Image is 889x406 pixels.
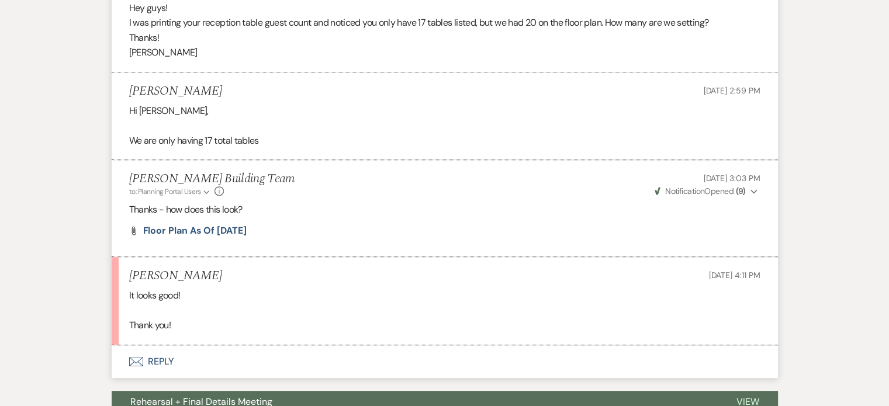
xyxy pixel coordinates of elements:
[129,15,760,30] p: I was printing your reception table guest count and noticed you only have 17 tables listed, but w...
[143,226,247,235] a: Floor plan as of [DATE]
[703,85,760,96] span: [DATE] 2:59 PM
[112,345,778,378] button: Reply
[665,186,704,196] span: Notification
[735,186,745,196] strong: ( 9 )
[129,172,295,186] h5: [PERSON_NAME] Building Team
[703,173,760,183] span: [DATE] 3:03 PM
[129,84,222,99] h5: [PERSON_NAME]
[653,185,760,197] button: NotificationOpened (9)
[129,103,760,148] div: Hi [PERSON_NAME], We are only having 17 total tables
[708,270,760,280] span: [DATE] 4:11 PM
[129,30,760,46] p: Thanks!
[129,186,212,197] button: to: Planning Portal Users
[129,187,201,196] span: to: Planning Portal Users
[129,288,760,333] div: It looks good! Thank you!
[129,202,760,217] p: Thanks - how does this look?
[655,186,746,196] span: Opened
[143,224,247,237] span: Floor plan as of [DATE]
[129,269,222,283] h5: [PERSON_NAME]
[129,45,760,60] p: [PERSON_NAME]
[129,1,760,16] p: Hey guys!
